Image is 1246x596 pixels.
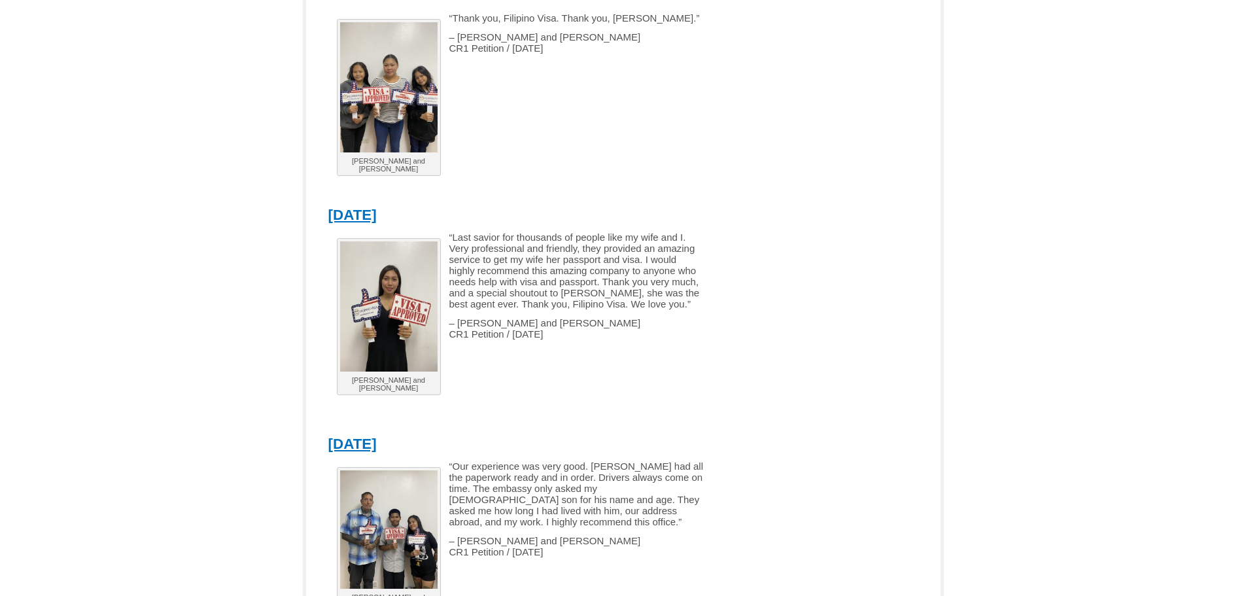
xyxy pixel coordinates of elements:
a: [DATE] [328,436,377,452]
img: John and Irene [340,241,438,372]
span: – [PERSON_NAME] and [PERSON_NAME] CR1 Petition / [DATE] [449,317,641,340]
span: – [PERSON_NAME] and [PERSON_NAME] CR1 Petition / [DATE] [449,535,641,557]
p: [PERSON_NAME] and [PERSON_NAME] [340,376,438,392]
p: [PERSON_NAME] and [PERSON_NAME] [340,157,438,173]
img: Jerry and Jenalyn [340,22,438,152]
span: – [PERSON_NAME] and [PERSON_NAME] CR1 Petition / [DATE] [449,31,641,54]
p: “Thank you, Filipino Visa. Thank you, [PERSON_NAME].” [328,12,704,24]
p: “Last savior for thousands of people like my wife and I. Very professional and friendly, they pro... [328,232,704,309]
p: “Our experience was very good. [PERSON_NAME] had all the paperwork ready and in order. Drivers al... [328,461,704,527]
a: [DATE] [328,207,377,223]
img: Mark Anthony [340,470,438,589]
